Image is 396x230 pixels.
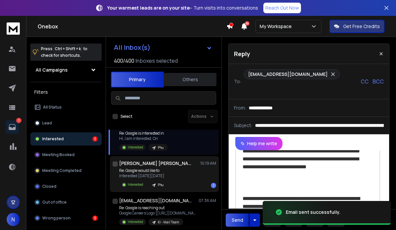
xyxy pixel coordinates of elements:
[38,22,226,30] h1: Onebox
[234,49,250,58] p: Reply
[234,105,246,111] p: From:
[30,63,102,77] button: All Campaigns
[30,148,102,161] button: Meeting Booked
[128,145,143,150] p: Interested
[199,198,216,203] p: 07:36 AM
[114,57,134,65] span: 400 / 400
[30,212,102,225] button: Wrong person3
[30,196,102,209] button: Out of office
[42,200,67,205] p: Out of office
[329,20,384,33] button: Get Free Credits
[36,67,68,73] h1: All Campaigns
[164,72,216,87] button: Others
[30,180,102,193] button: Closed
[42,136,64,142] p: Interested
[42,168,82,173] p: Meeting Completed
[120,114,132,119] label: Select
[361,78,369,85] p: CC
[111,72,164,87] button: Primary
[128,219,143,224] p: Interested
[119,211,198,216] p: Google Careers Logo [[URL][DOMAIN_NAME]] Dear [PERSON_NAME], I
[7,213,20,226] button: N
[30,164,102,177] button: Meeting Completed
[119,136,168,141] p: Hi, I am interested. On
[119,168,168,173] p: Re: Google would like to
[119,205,198,211] p: Re: Google is reaching out
[265,5,299,11] p: Reach Out Now
[6,120,19,134] a: 7
[263,3,301,13] a: Reach Out Now
[92,215,98,221] div: 3
[42,184,56,189] p: Closed
[234,78,241,85] p: To:
[119,160,192,167] h1: [PERSON_NAME] [PERSON_NAME]
[226,214,249,227] button: Send
[109,41,217,54] button: All Inbox(s)
[42,120,52,126] p: Lead
[43,105,62,110] p: All Status
[114,44,150,51] h1: All Inbox(s)
[158,182,164,187] p: Phu
[119,131,168,136] p: Re: Google is interested in
[245,21,249,26] span: 50
[30,101,102,114] button: All Status
[119,197,192,204] h1: [EMAIL_ADDRESS][DOMAIN_NAME]
[42,152,75,157] p: Meeting Booked
[158,220,179,225] p: KI - Mail Team
[235,137,282,150] button: Help me write
[107,5,190,11] strong: Your warmest leads are on your site
[30,132,102,146] button: Interested3
[343,23,380,30] p: Get Free Credits
[41,46,87,59] p: Press to check for shortcuts.
[107,5,258,11] p: – Turn visits into conversations
[30,116,102,130] button: Lead
[7,22,20,35] img: logo
[128,182,143,187] p: Interested
[92,136,98,142] div: 3
[119,173,168,179] p: Interested [DATE][DATE]
[54,45,82,52] span: Ctrl + Shift + k
[211,183,216,188] div: 1
[248,71,328,78] p: [EMAIL_ADDRESS][DOMAIN_NAME]
[200,161,216,166] p: 10:19 AM
[136,57,178,65] h3: Inboxes selected
[42,215,71,221] p: Wrong person
[16,118,21,123] p: 7
[158,145,164,150] p: Phu
[373,78,384,85] p: BCC
[234,122,252,129] p: Subject:
[260,23,294,30] p: My Workspace
[286,209,341,215] div: Email sent successfully.
[30,87,102,97] h3: Filters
